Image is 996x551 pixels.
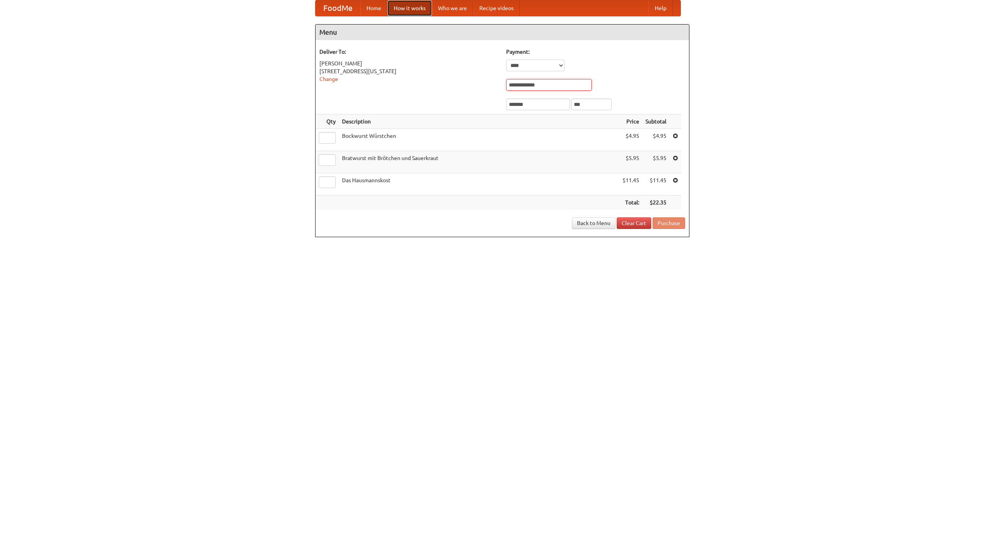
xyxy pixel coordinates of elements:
[642,195,670,210] th: $22.35
[473,0,520,16] a: Recipe videos
[642,114,670,129] th: Subtotal
[572,217,615,229] a: Back to Menu
[360,0,388,16] a: Home
[619,173,642,195] td: $11.45
[319,48,498,56] h5: Deliver To:
[319,60,498,67] div: [PERSON_NAME]
[319,76,338,82] a: Change
[649,0,673,16] a: Help
[339,151,619,173] td: Bratwurst mit Brötchen und Sauerkraut
[506,48,685,56] h5: Payment:
[339,114,619,129] th: Description
[316,0,360,16] a: FoodMe
[619,195,642,210] th: Total:
[316,25,689,40] h4: Menu
[432,0,473,16] a: Who we are
[652,217,685,229] button: Purchase
[619,151,642,173] td: $5.95
[316,114,339,129] th: Qty
[388,0,432,16] a: How it works
[619,129,642,151] td: $4.95
[642,151,670,173] td: $5.95
[642,173,670,195] td: $11.45
[339,173,619,195] td: Das Hausmannskost
[339,129,619,151] td: Bockwurst Würstchen
[619,114,642,129] th: Price
[617,217,651,229] a: Clear Cart
[642,129,670,151] td: $4.95
[319,67,498,75] div: [STREET_ADDRESS][US_STATE]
